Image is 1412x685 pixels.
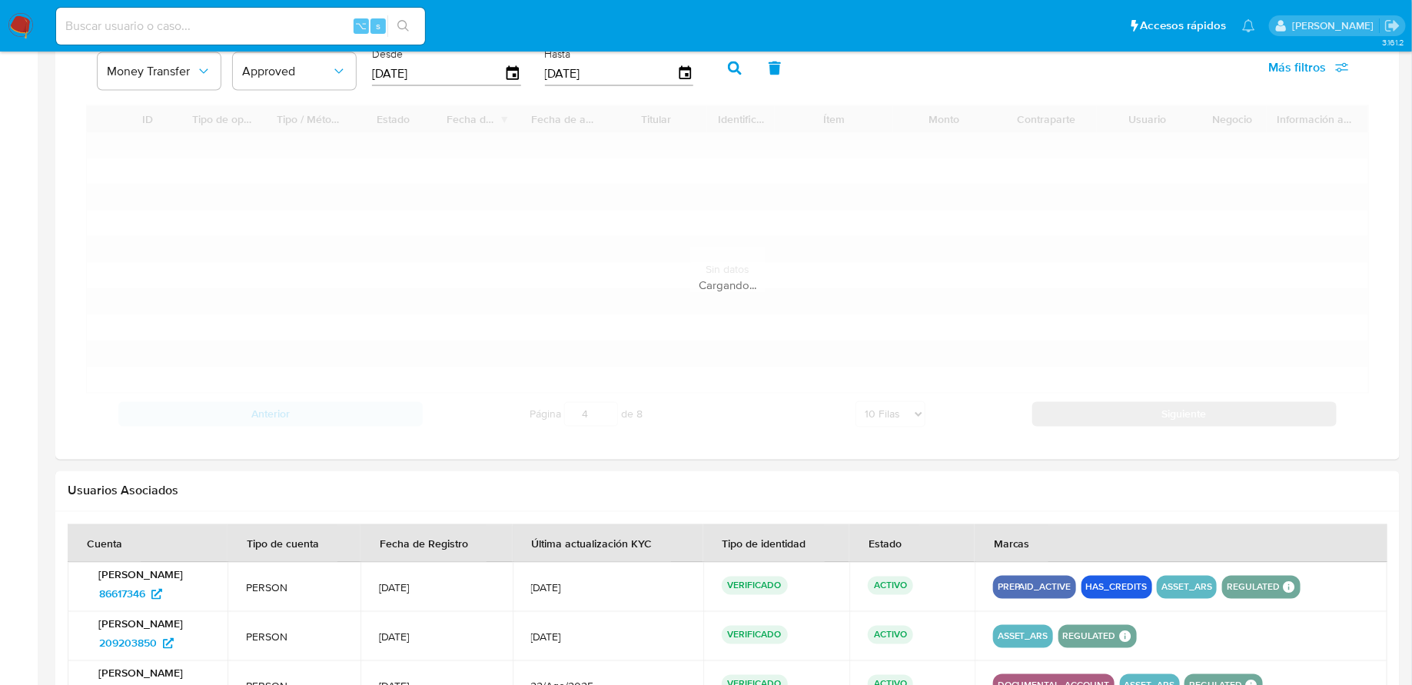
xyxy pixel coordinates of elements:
[1141,18,1227,34] span: Accesos rápidos
[1382,36,1404,48] span: 3.161.2
[1292,18,1379,33] p: fabricio.bottalo@mercadolibre.com
[68,484,1387,499] h2: Usuarios Asociados
[1384,18,1400,34] a: Salir
[355,18,367,33] span: ⌥
[387,15,419,37] button: search-icon
[376,18,380,33] span: s
[56,16,425,36] input: Buscar usuario o caso...
[1242,19,1255,32] a: Notificaciones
